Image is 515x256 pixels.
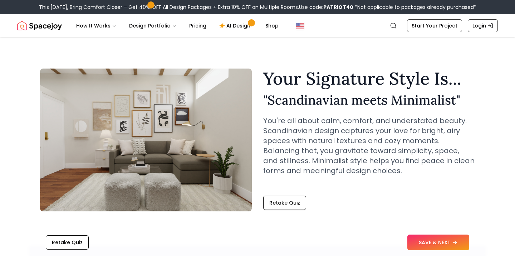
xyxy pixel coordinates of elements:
[123,19,182,33] button: Design Portfolio
[39,4,476,11] div: This [DATE], Bring Comfort Closer – Get 40% OFF All Design Packages + Extra 10% OFF on Multiple R...
[70,19,122,33] button: How It Works
[17,14,498,37] nav: Global
[407,19,462,32] a: Start Your Project
[40,69,252,211] img: Scandinavian meets Minimalist Style Example
[70,19,284,33] nav: Main
[263,93,475,107] h2: " Scandinavian meets Minimalist "
[260,19,284,33] a: Shop
[407,235,469,250] button: SAVE & NEXT
[468,19,498,32] a: Login
[263,116,475,176] p: You're all about calm, comfort, and understated beauty. Scandinavian design captures your love fo...
[183,19,212,33] a: Pricing
[214,19,258,33] a: AI Design
[263,196,306,210] button: Retake Quiz
[46,235,89,250] button: Retake Quiz
[17,19,62,33] a: Spacejoy
[299,4,353,11] span: Use code:
[323,4,353,11] b: PATRIOT40
[17,19,62,33] img: Spacejoy Logo
[263,70,475,87] h1: Your Signature Style Is...
[353,4,476,11] span: *Not applicable to packages already purchased*
[296,21,304,30] img: United States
